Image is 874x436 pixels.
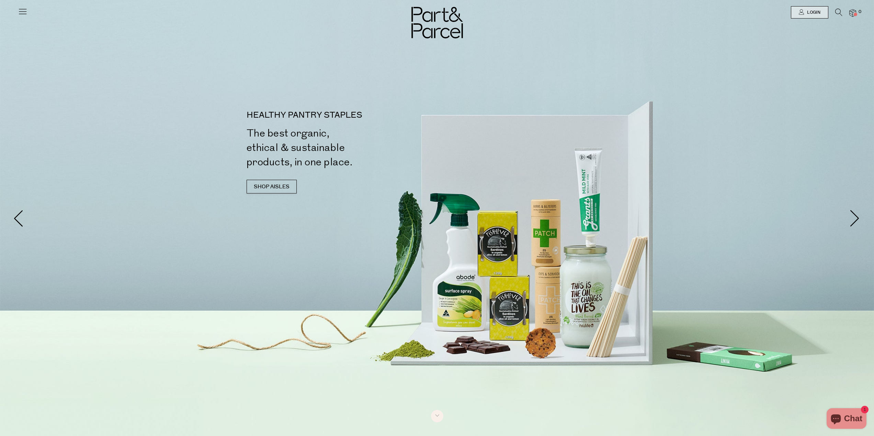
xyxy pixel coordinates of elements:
a: Login [791,6,828,19]
h2: The best organic, ethical & sustainable products, in one place. [247,126,440,169]
inbox-online-store-chat: Shopify online store chat [825,408,869,431]
img: Part&Parcel [411,7,463,38]
span: 0 [857,9,863,15]
a: SHOP AISLES [247,180,297,193]
a: 0 [849,9,856,16]
span: Login [805,10,820,15]
p: HEALTHY PANTRY STAPLES [247,111,440,119]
